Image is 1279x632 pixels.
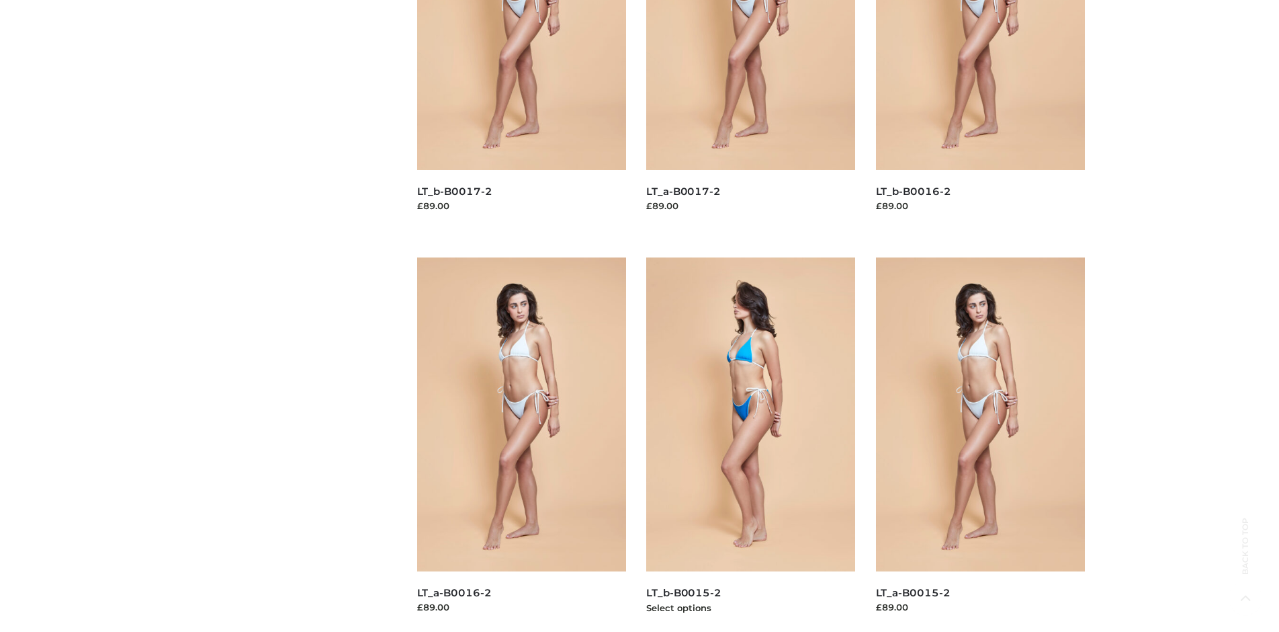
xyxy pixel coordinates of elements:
[876,185,951,198] a: LT_b-B0016-2
[417,586,492,599] a: LT_a-B0016-2
[876,199,1086,212] div: £89.00
[646,602,711,613] a: Select options
[417,600,627,614] div: £89.00
[876,600,1086,614] div: £89.00
[1229,541,1262,575] span: Back to top
[417,199,627,212] div: £89.00
[646,199,856,212] div: £89.00
[876,586,951,599] a: LT_a-B0015-2
[417,185,492,198] a: LT_b-B0017-2
[646,185,721,198] a: LT_a-B0017-2
[646,586,721,599] a: LT_b-B0015-2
